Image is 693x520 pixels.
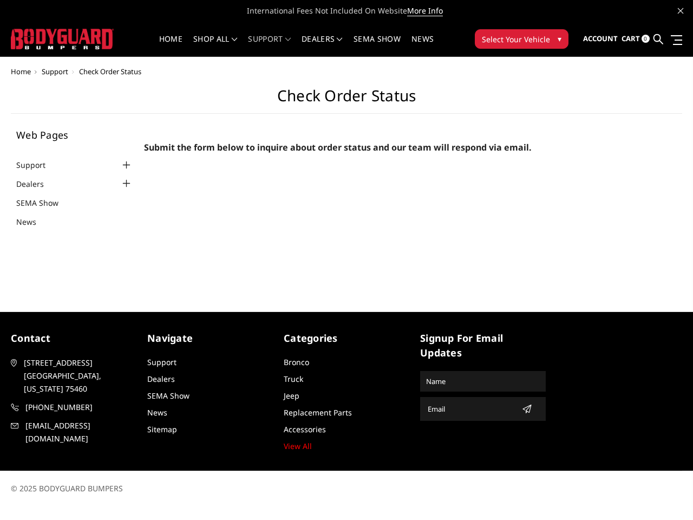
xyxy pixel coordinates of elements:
[16,178,57,190] a: Dealers
[147,331,273,346] h5: Navigate
[147,391,189,401] a: SEMA Show
[11,331,136,346] h5: contact
[583,34,618,43] span: Account
[482,34,550,45] span: Select Your Vehicle
[16,197,72,209] a: SEMA Show
[193,35,237,56] a: shop all
[159,35,182,56] a: Home
[284,391,299,401] a: Jeep
[411,35,434,56] a: News
[284,441,312,451] a: View All
[147,407,167,418] a: News
[11,67,31,76] a: Home
[11,419,136,445] a: [EMAIL_ADDRESS][DOMAIN_NAME]
[354,35,401,56] a: SEMA Show
[79,67,141,76] span: Check Order Status
[16,216,50,227] a: News
[622,34,640,43] span: Cart
[11,483,123,493] span: © 2025 BODYGUARD BUMPERS
[11,401,136,414] a: [PHONE_NUMBER]
[144,141,532,153] span: Submit the form below to inquire about order status and our team will respond via email.
[24,356,134,395] span: [STREET_ADDRESS] [GEOGRAPHIC_DATA], [US_STATE] 75460
[558,33,561,44] span: ▾
[475,29,568,49] button: Select Your Vehicle
[16,130,133,140] h5: Web Pages
[42,67,68,76] a: Support
[284,331,409,346] h5: Categories
[420,331,546,360] h5: signup for email updates
[407,5,443,16] a: More Info
[284,374,303,384] a: Truck
[622,24,650,54] a: Cart 0
[284,424,326,434] a: Accessories
[147,374,175,384] a: Dealers
[16,159,59,171] a: Support
[642,35,650,43] span: 0
[11,87,682,114] h1: Check Order Status
[422,373,544,390] input: Name
[147,357,176,367] a: Support
[284,407,352,418] a: Replacement Parts
[25,419,136,445] span: [EMAIL_ADDRESS][DOMAIN_NAME]
[583,24,618,54] a: Account
[302,35,343,56] a: Dealers
[248,35,291,56] a: Support
[25,401,136,414] span: [PHONE_NUMBER]
[11,29,114,49] img: BODYGUARD BUMPERS
[147,424,177,434] a: Sitemap
[423,400,518,418] input: Email
[284,357,309,367] a: Bronco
